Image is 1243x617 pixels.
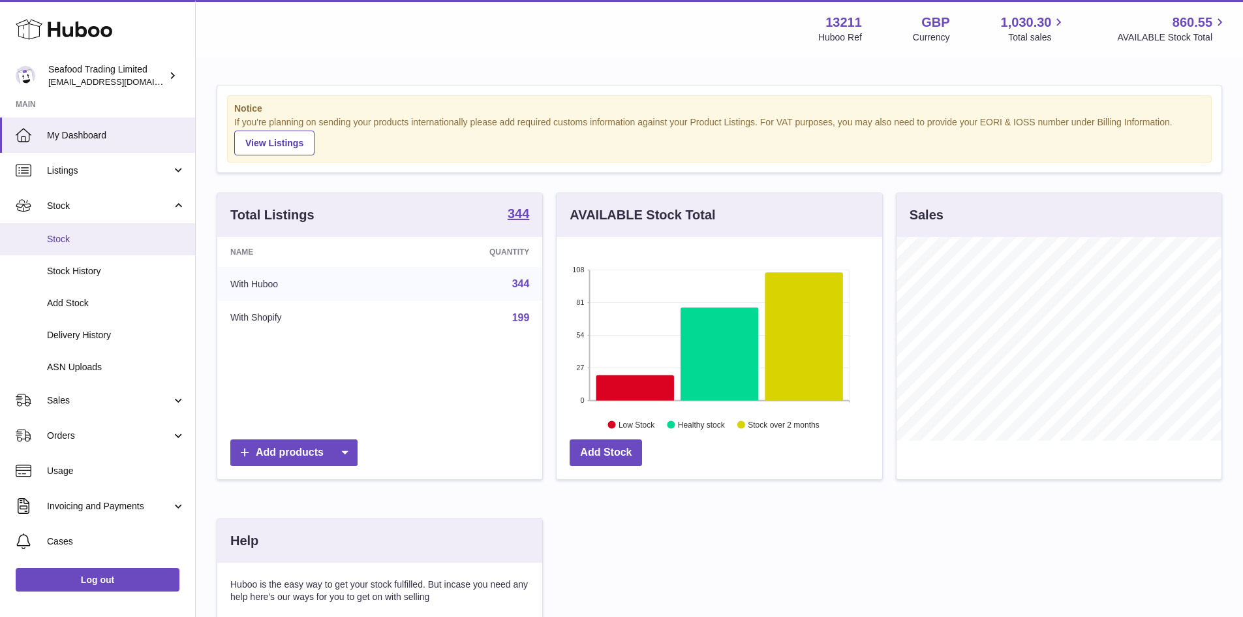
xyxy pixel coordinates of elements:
[581,396,585,404] text: 0
[818,31,862,44] div: Huboo Ref
[230,532,258,550] h3: Help
[217,301,393,335] td: With Shopify
[47,465,185,477] span: Usage
[508,207,529,220] strong: 344
[47,394,172,407] span: Sales
[512,278,530,289] a: 344
[1001,14,1052,31] span: 1,030.30
[910,206,944,224] h3: Sales
[47,329,185,341] span: Delivery History
[619,420,655,429] text: Low Stock
[508,207,529,223] a: 344
[570,439,642,466] a: Add Stock
[48,76,192,87] span: [EMAIL_ADDRESS][DOMAIN_NAME]
[47,129,185,142] span: My Dashboard
[913,31,950,44] div: Currency
[47,265,185,277] span: Stock History
[47,165,172,177] span: Listings
[1001,14,1067,44] a: 1,030.30 Total sales
[47,361,185,373] span: ASN Uploads
[393,237,543,267] th: Quantity
[47,233,185,245] span: Stock
[570,206,715,224] h3: AVAILABLE Stock Total
[230,578,529,603] p: Huboo is the easy way to get your stock fulfilled. But incase you need any help here's our ways f...
[16,568,179,592] a: Log out
[230,206,315,224] h3: Total Listings
[234,116,1205,155] div: If you're planning on sending your products internationally please add required customs informati...
[577,298,585,306] text: 81
[47,535,185,548] span: Cases
[1117,14,1227,44] a: 860.55 AVAILABLE Stock Total
[678,420,726,429] text: Healthy stock
[16,66,35,86] img: online@rickstein.com
[47,297,185,309] span: Add Stock
[512,312,530,323] a: 199
[230,439,358,466] a: Add products
[577,364,585,372] text: 27
[234,103,1205,115] strong: Notice
[921,14,949,31] strong: GBP
[748,420,820,429] text: Stock over 2 months
[825,14,862,31] strong: 13211
[577,331,585,339] text: 54
[47,500,172,513] span: Invoicing and Payments
[234,131,315,155] a: View Listings
[48,63,166,88] div: Seafood Trading Limited
[1008,31,1066,44] span: Total sales
[217,267,393,301] td: With Huboo
[572,266,584,274] text: 108
[47,200,172,212] span: Stock
[1173,14,1212,31] span: 860.55
[217,237,393,267] th: Name
[47,430,172,442] span: Orders
[1117,31,1227,44] span: AVAILABLE Stock Total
